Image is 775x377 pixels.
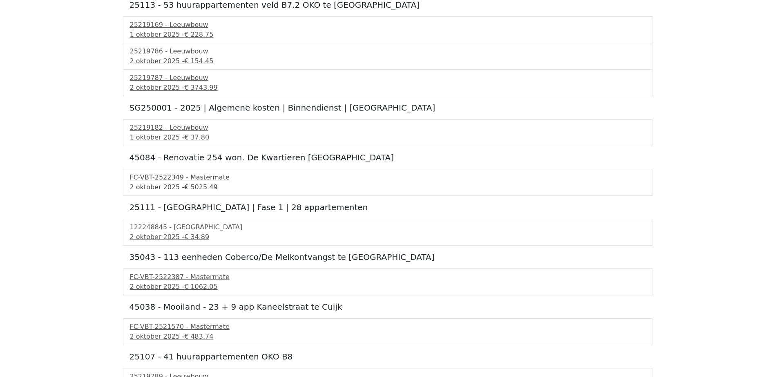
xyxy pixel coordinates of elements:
h5: 25107 - 41 huurappartementen OKO B8 [130,352,646,361]
h5: SG250001 - 2025 | Algemene kosten | Binnendienst | [GEOGRAPHIC_DATA] [130,103,646,113]
h5: 35043 - 113 eenheden Coberco/De Melkontvangst te [GEOGRAPHIC_DATA] [130,252,646,262]
div: 25219786 - Leeuwbouw [130,47,645,56]
div: 2 oktober 2025 - [130,83,645,93]
a: 25219182 - Leeuwbouw1 oktober 2025 -€ 37.80 [130,123,645,142]
div: 122248845 - [GEOGRAPHIC_DATA] [130,222,645,232]
span: € 483.74 [184,333,213,340]
div: FC-VBT-2522387 - Mastermate [130,272,645,282]
h5: 45084 - Renovatie 254 won. De Kwartieren [GEOGRAPHIC_DATA] [130,153,646,162]
span: € 3743.99 [184,84,217,91]
a: 25219787 - Leeuwbouw2 oktober 2025 -€ 3743.99 [130,73,645,93]
div: 25219182 - Leeuwbouw [130,123,645,133]
span: € 37.80 [184,133,209,141]
span: € 228.75 [184,31,213,38]
a: 25219786 - Leeuwbouw2 oktober 2025 -€ 154.45 [130,47,645,66]
div: FC-VBT-2521570 - Mastermate [130,322,645,332]
span: € 1062.05 [184,283,217,291]
div: 25219787 - Leeuwbouw [130,73,645,83]
a: 122248845 - [GEOGRAPHIC_DATA]2 oktober 2025 -€ 34.89 [130,222,645,242]
span: € 5025.49 [184,183,217,191]
div: FC-VBT-2522349 - Mastermate [130,173,645,182]
a: FC-VBT-2522387 - Mastermate2 oktober 2025 -€ 1062.05 [130,272,645,292]
div: 2 oktober 2025 - [130,282,645,292]
div: 2 oktober 2025 - [130,182,645,192]
h5: 25111 - [GEOGRAPHIC_DATA] | Fase 1 | 28 appartementen [130,202,646,212]
a: 25219169 - Leeuwbouw1 oktober 2025 -€ 228.75 [130,20,645,40]
div: 2 oktober 2025 - [130,232,645,242]
div: 1 oktober 2025 - [130,133,645,142]
a: FC-VBT-2521570 - Mastermate2 oktober 2025 -€ 483.74 [130,322,645,342]
span: € 34.89 [184,233,209,241]
div: 2 oktober 2025 - [130,56,645,66]
div: 1 oktober 2025 - [130,30,645,40]
div: 2 oktober 2025 - [130,332,645,342]
h5: 45038 - Mooiland - 23 + 9 app Kaneelstraat te Cuijk [130,302,646,312]
span: € 154.45 [184,57,213,65]
div: 25219169 - Leeuwbouw [130,20,645,30]
a: FC-VBT-2522349 - Mastermate2 oktober 2025 -€ 5025.49 [130,173,645,192]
